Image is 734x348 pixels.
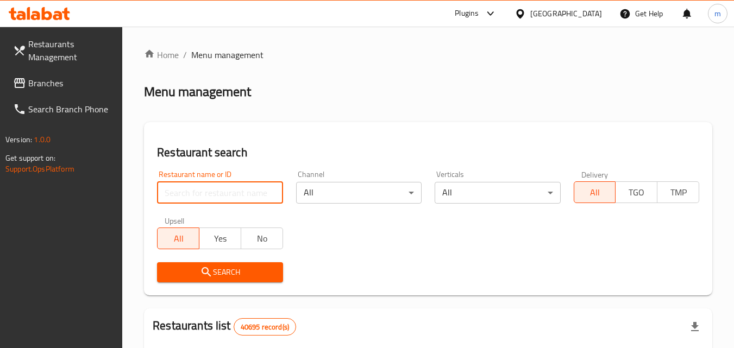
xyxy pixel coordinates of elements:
[166,265,274,279] span: Search
[615,181,657,203] button: TGO
[157,182,283,204] input: Search for restaurant name or ID..
[4,31,123,70] a: Restaurants Management
[296,182,422,204] div: All
[199,227,241,249] button: Yes
[5,132,32,147] span: Version:
[574,181,616,203] button: All
[714,8,721,20] span: m
[581,170,608,178] label: Delivery
[183,48,187,61] li: /
[662,185,695,200] span: TMP
[246,231,279,246] span: No
[144,83,251,100] h2: Menu management
[5,151,55,165] span: Get support on:
[162,231,195,246] span: All
[157,262,283,282] button: Search
[5,162,74,176] a: Support.OpsPlatform
[144,48,712,61] nav: breadcrumb
[28,37,114,64] span: Restaurants Management
[234,322,296,332] span: 40695 record(s)
[204,231,237,246] span: Yes
[530,8,602,20] div: [GEOGRAPHIC_DATA]
[4,96,123,122] a: Search Branch Phone
[144,48,179,61] a: Home
[34,132,51,147] span: 1.0.0
[28,103,114,116] span: Search Branch Phone
[234,318,296,336] div: Total records count
[657,181,699,203] button: TMP
[157,227,199,249] button: All
[28,77,114,90] span: Branches
[165,217,185,224] label: Upsell
[620,185,653,200] span: TGO
[241,227,283,249] button: No
[4,70,123,96] a: Branches
[455,7,479,20] div: Plugins
[157,144,699,161] h2: Restaurant search
[579,185,612,200] span: All
[435,182,560,204] div: All
[153,318,296,336] h2: Restaurants list
[191,48,264,61] span: Menu management
[682,314,708,340] div: Export file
